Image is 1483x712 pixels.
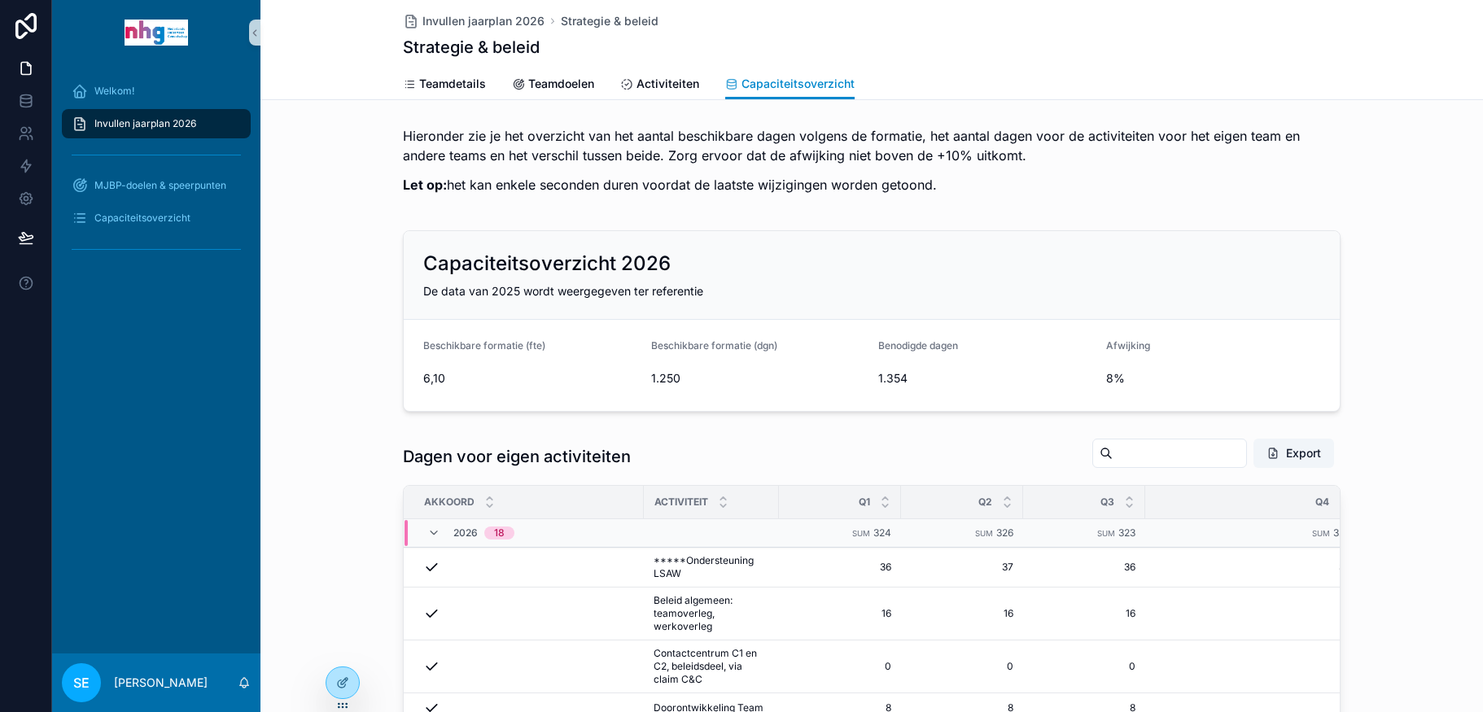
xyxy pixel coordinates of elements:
h1: Strategie & beleid [403,36,540,59]
span: 326 [1333,526,1350,539]
span: De data van 2025 wordt weergegeven ter referentie [423,284,703,298]
span: Q4 [1315,496,1329,509]
span: Activiteiten [637,76,699,92]
p: [PERSON_NAME] [114,675,208,691]
a: 36 [789,561,891,574]
span: Beschikbare formatie (fte) [423,339,545,352]
a: Strategie & beleid [561,13,658,29]
div: 18 [494,526,505,539]
span: Invullen jaarplan 2026 [422,13,545,29]
a: Teamdetails [403,69,486,102]
span: Akkoord [424,496,475,509]
a: 16 [789,607,891,620]
h2: Capaciteitsoverzicht 2026 [423,251,671,277]
a: 16 [911,607,1013,620]
span: Q2 [978,496,992,509]
a: 0 [789,660,891,673]
a: 16 [1033,607,1135,620]
span: Capaciteitsoverzicht [741,76,855,92]
span: Q3 [1100,496,1114,509]
a: Capaciteitsoverzicht [62,203,251,233]
a: 0 [1155,660,1350,673]
span: 2026 [453,526,478,539]
a: Welkom! [62,76,251,106]
a: Contactcentrum C1 en C2, beleidsdeel, via claim C&C [654,647,769,686]
span: 323 [1118,526,1135,539]
span: 1.354 [878,370,1093,387]
span: 326 [996,526,1013,539]
span: 1.250 [651,370,866,387]
span: Beschikbare formatie (dgn) [651,339,777,352]
img: App logo [125,20,188,46]
a: Teamdoelen [512,69,594,102]
a: 37 [1155,561,1350,574]
span: Q1 [859,496,870,509]
a: 0 [1033,660,1135,673]
span: Teamdoelen [528,76,594,92]
a: Capaciteitsoverzicht [725,69,855,100]
a: Invullen jaarplan 2026 [62,109,251,138]
a: 0 [911,660,1013,673]
span: Welkom! [94,85,134,98]
a: 37 [911,561,1013,574]
div: scrollable content [52,65,260,283]
span: Activiteit [654,496,708,509]
p: Hieronder zie je het overzicht van het aantal beschikbare dagen volgens de formatie, het aantal d... [403,126,1341,165]
span: 6,10 [423,370,638,387]
a: MJBP-doelen & speerpunten [62,171,251,200]
strong: Let op: [403,177,447,193]
a: Beleid algemeen: teamoverleg, werkoverleg [654,594,769,633]
span: Afwijking [1106,339,1150,352]
a: 36 [1033,561,1135,574]
span: 8% [1106,370,1321,387]
span: Teamdetails [419,76,486,92]
small: Sum [975,529,993,538]
p: het kan enkele seconden duren voordat de laatste wijzigingen worden getoond. [403,175,1341,194]
a: 16 [1155,607,1350,620]
h1: Dagen voor eigen activiteiten [403,445,631,468]
span: Capaciteitsoverzicht [94,212,190,225]
span: SE [73,673,90,692]
span: Benodigde dagen [878,339,958,352]
span: 324 [873,526,891,539]
span: MJBP-doelen & speerpunten [94,179,226,192]
small: Sum [1312,529,1330,538]
small: Sum [852,529,870,538]
span: Invullen jaarplan 2026 [94,117,196,130]
a: Activiteiten [620,69,699,102]
a: Invullen jaarplan 2026 [403,13,545,29]
button: Export [1253,439,1334,468]
small: Sum [1097,529,1115,538]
